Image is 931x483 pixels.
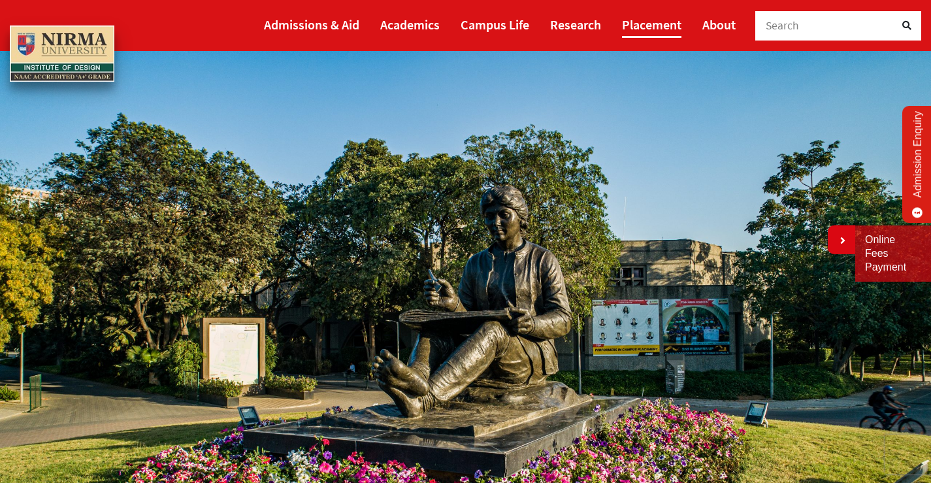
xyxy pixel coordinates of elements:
a: Research [550,11,601,38]
span: Search [766,18,800,33]
img: main_logo [10,25,114,82]
a: Placement [622,11,681,38]
a: Admissions & Aid [264,11,359,38]
a: About [702,11,736,38]
a: Academics [380,11,440,38]
a: Campus Life [461,11,529,38]
a: Online Fees Payment [865,233,921,274]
